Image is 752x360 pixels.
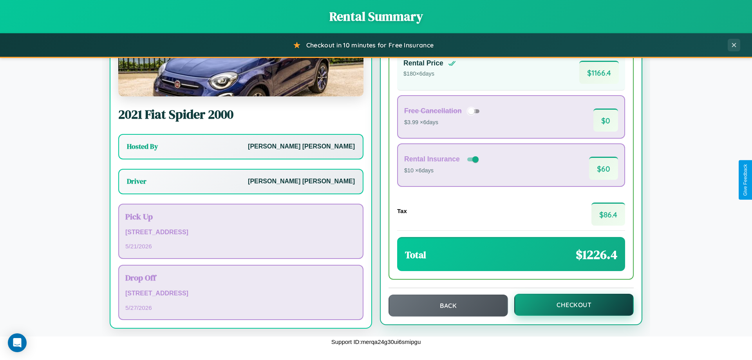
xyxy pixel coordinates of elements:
p: 5 / 21 / 2026 [125,241,356,251]
p: [STREET_ADDRESS] [125,288,356,299]
p: [PERSON_NAME] [PERSON_NAME] [248,141,355,152]
span: $ 1226.4 [576,246,617,263]
h4: Tax [397,208,407,214]
h3: Total [405,248,426,261]
h3: Driver [127,177,146,186]
div: Open Intercom Messenger [8,333,27,352]
p: Support ID: merqa24g30ui6smipgu [331,336,421,347]
p: [STREET_ADDRESS] [125,227,356,238]
button: Checkout [514,294,634,316]
h4: Free Cancellation [404,107,462,115]
span: Checkout in 10 minutes for Free Insurance [306,41,434,49]
span: $ 86.4 [591,203,625,226]
div: Give Feedback [743,164,748,196]
p: 5 / 27 / 2026 [125,302,356,313]
span: $ 60 [589,157,618,180]
p: $3.99 × 6 days [404,118,482,128]
h3: Hosted By [127,142,158,151]
h4: Rental Insurance [404,155,460,163]
p: $10 × 6 days [404,166,480,176]
p: $ 180 × 6 days [403,69,456,79]
span: $ 1166.4 [579,61,619,84]
p: [PERSON_NAME] [PERSON_NAME] [248,176,355,187]
h3: Pick Up [125,211,356,222]
h2: 2021 Fiat Spider 2000 [118,106,363,123]
h4: Rental Price [403,59,443,67]
h1: Rental Summary [8,8,744,25]
button: Back [389,295,508,317]
span: $ 0 [593,109,618,132]
h3: Drop Off [125,272,356,283]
